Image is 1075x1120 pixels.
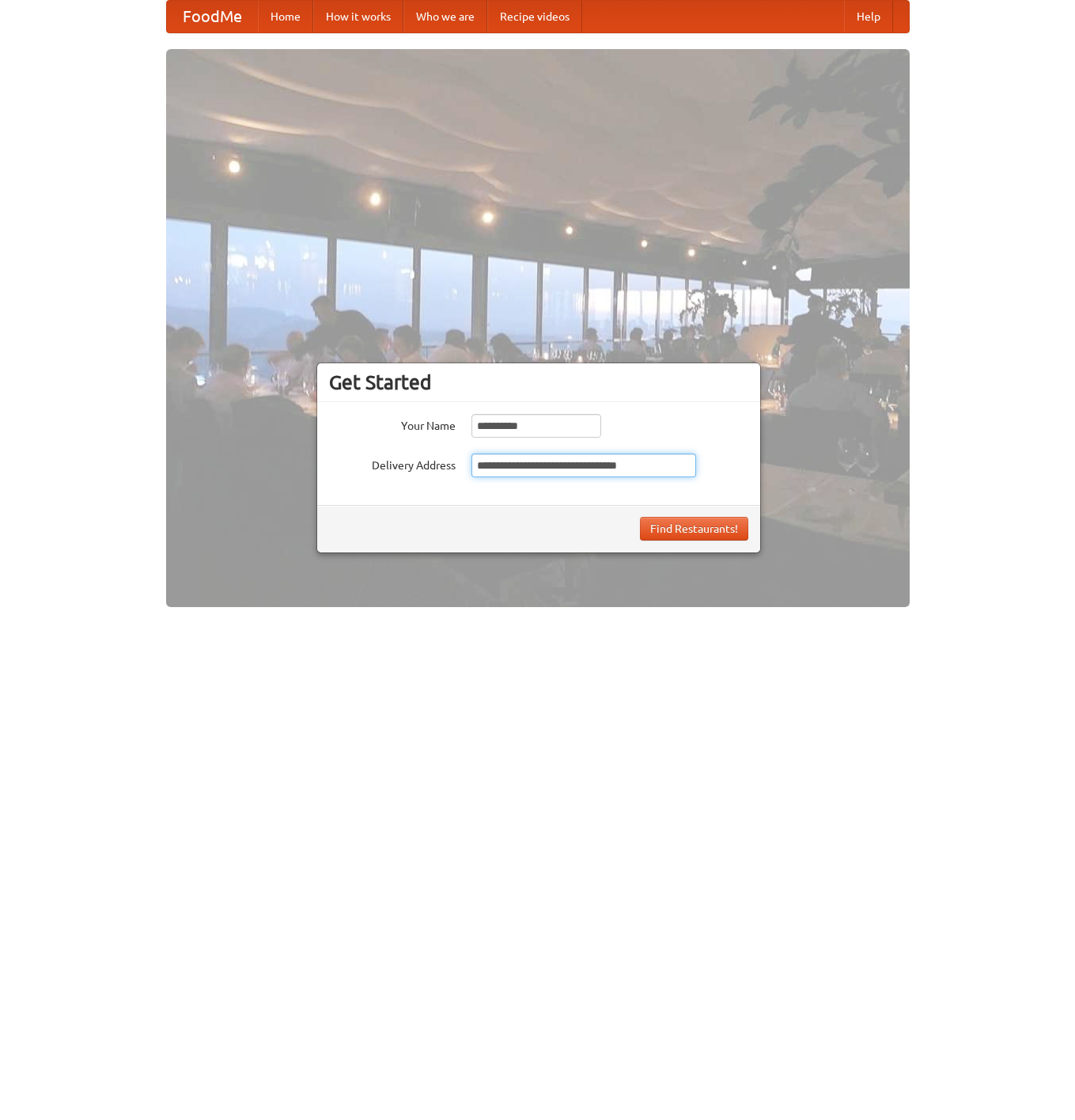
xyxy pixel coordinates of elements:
a: Home [258,1,313,32]
a: Recipe videos [487,1,582,32]
h3: Get Started [329,370,748,394]
a: How it works [313,1,403,32]
a: Who we are [403,1,487,32]
a: Help [844,1,893,32]
a: FoodMe [167,1,258,32]
label: Your Name [329,414,456,434]
label: Delivery Address [329,454,456,473]
button: Find Restaurants! [640,517,748,541]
